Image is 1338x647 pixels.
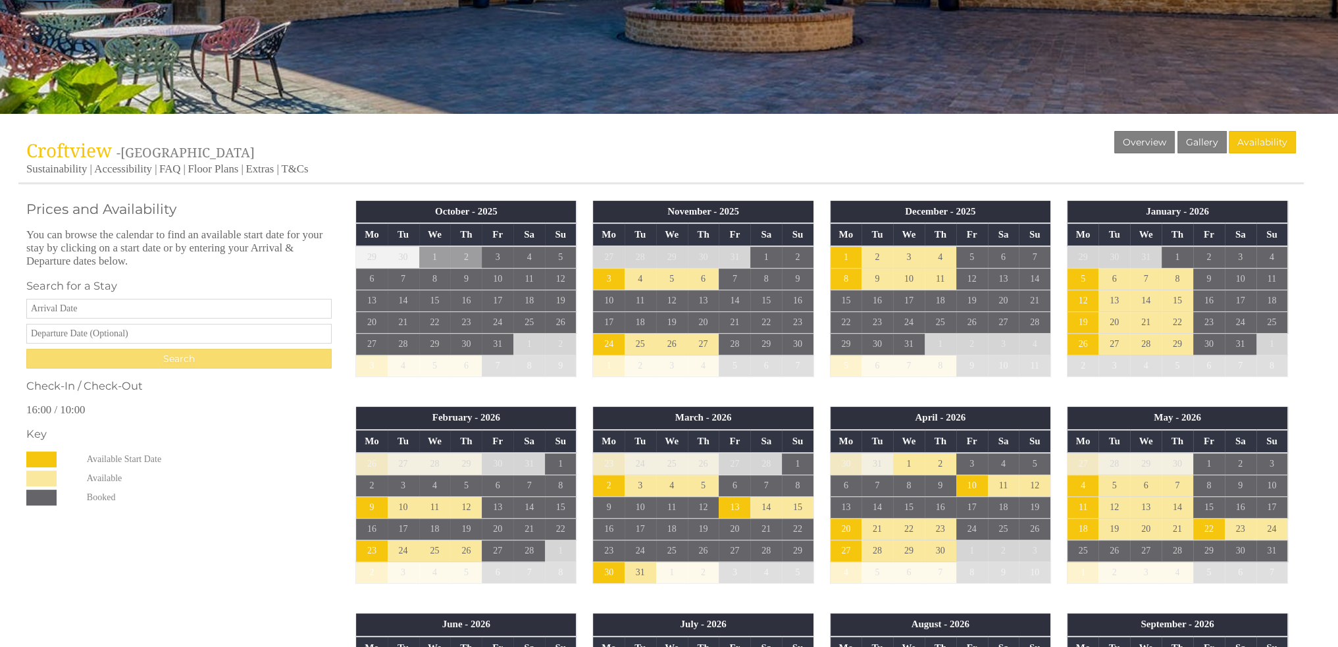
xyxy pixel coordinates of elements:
[719,355,750,377] td: 5
[1162,453,1193,475] td: 30
[1130,223,1162,246] th: We
[26,138,112,163] span: Croftview
[782,355,813,377] td: 7
[593,246,625,269] td: 27
[956,223,988,246] th: Fr
[1098,453,1130,475] td: 28
[1193,246,1225,269] td: 2
[1067,201,1287,223] th: January - 2026
[1019,246,1050,269] td: 7
[1256,312,1288,334] td: 25
[26,228,332,268] p: You can browse the calendar to find an available start date for your stay by clicking on a start ...
[988,246,1019,269] td: 6
[1256,290,1288,312] td: 18
[1225,223,1256,246] th: Sa
[1067,407,1287,429] th: May - 2026
[513,475,545,497] td: 7
[513,312,545,334] td: 25
[26,324,332,344] input: Departure Date (Optional)
[1019,290,1050,312] td: 21
[1019,355,1050,377] td: 11
[1193,312,1225,334] td: 23
[750,269,782,290] td: 8
[925,290,956,312] td: 18
[782,312,813,334] td: 23
[513,355,545,377] td: 8
[688,453,719,475] td: 26
[1067,453,1098,475] td: 27
[956,334,988,355] td: 2
[1193,453,1225,475] td: 1
[388,312,419,334] td: 21
[1130,312,1162,334] td: 21
[1067,246,1098,269] td: 29
[1193,290,1225,312] td: 16
[925,453,956,475] td: 2
[1098,269,1130,290] td: 6
[513,223,545,246] th: Sa
[688,223,719,246] th: Th
[513,246,545,269] td: 4
[656,246,688,269] td: 29
[482,334,513,355] td: 31
[1019,453,1050,475] td: 5
[545,475,577,497] td: 8
[656,334,688,355] td: 26
[1229,131,1296,153] a: Availability
[1067,290,1098,312] td: 12
[593,355,625,377] td: 1
[116,143,255,161] span: -
[1256,269,1288,290] td: 11
[1256,430,1288,453] th: Su
[593,475,625,497] td: 2
[450,312,482,334] td: 23
[719,290,750,312] td: 14
[782,334,813,355] td: 30
[159,163,180,175] a: FAQ
[356,201,577,223] th: October - 2025
[750,312,782,334] td: 22
[750,334,782,355] td: 29
[750,453,782,475] td: 28
[830,453,862,475] td: 30
[388,223,419,246] th: Tu
[84,452,328,467] dd: Available Start Date
[513,334,545,355] td: 1
[782,246,813,269] td: 2
[1019,269,1050,290] td: 14
[1067,223,1098,246] th: Mo
[625,453,656,475] td: 24
[1162,355,1193,377] td: 5
[26,403,332,417] p: 16:00 / 10:00
[956,355,988,377] td: 9
[1067,355,1098,377] td: 2
[482,430,513,453] th: Fr
[625,430,656,453] th: Tu
[988,355,1019,377] td: 10
[830,290,862,312] td: 15
[782,223,813,246] th: Su
[450,430,482,453] th: Th
[450,223,482,246] th: Th
[1098,290,1130,312] td: 13
[1225,334,1256,355] td: 31
[450,290,482,312] td: 16
[830,355,862,377] td: 5
[862,312,893,334] td: 23
[1162,312,1193,334] td: 22
[925,430,956,453] th: Th
[1130,334,1162,355] td: 28
[862,355,893,377] td: 6
[862,290,893,312] td: 16
[688,430,719,453] th: Th
[893,355,925,377] td: 7
[513,430,545,453] th: Sa
[750,290,782,312] td: 15
[625,312,656,334] td: 18
[26,379,332,392] h3: Check-In / Check-Out
[625,290,656,312] td: 11
[1193,430,1225,453] th: Fr
[593,430,625,453] th: Mo
[593,269,625,290] td: 3
[750,246,782,269] td: 1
